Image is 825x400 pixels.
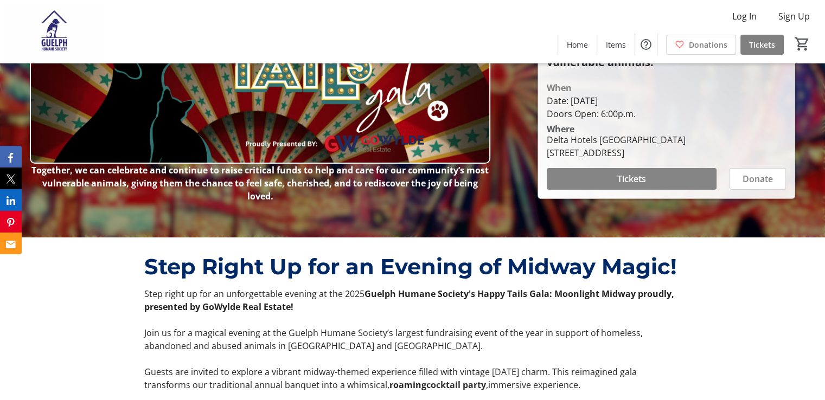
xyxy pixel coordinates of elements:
p: The largest event of the year in support of vulnerable animals. [547,44,786,68]
a: Tickets [740,35,784,55]
span: Tickets [749,39,775,50]
button: Cart [792,34,812,54]
button: Donate [730,168,786,190]
a: Donations [666,35,736,55]
div: Date: [DATE] Doors Open: 6:00p.m. [547,94,786,120]
span: , [486,379,488,391]
strong: cocktail party [426,379,486,391]
strong: Guelph Humane Society's Happy Tails Gala: Moonlight Midway proudly, presented by GoWylde Real Est... [144,288,674,313]
button: Help [635,34,657,55]
button: Log In [724,8,765,25]
a: Home [558,35,597,55]
span: Donations [689,39,727,50]
span: Sign Up [778,10,810,23]
div: Delta Hotels [GEOGRAPHIC_DATA] [547,133,686,146]
span: Tickets [617,172,646,185]
span: Log In [732,10,757,23]
strong: roaming [389,379,426,391]
p: Guests are invited to explore a vibrant midway-themed experience filled with vintage [DATE] charm... [144,365,681,391]
a: Items [597,35,635,55]
div: Where [547,125,574,133]
img: Guelph Humane Society 's Logo [7,4,103,59]
button: Sign Up [770,8,818,25]
p: Join us for a magical evening at the Guelph Humane Society’s largest fundraising event of the yea... [144,326,681,352]
div: When [547,81,572,94]
button: Tickets [547,168,717,190]
p: Step right up for an unforgettable evening at the 2025 [144,287,681,313]
strong: Together, we can celebrate and continue to raise critical funds to help and care for our communit... [31,164,489,202]
span: Home [567,39,588,50]
span: Step Right Up for an Evening of Midway Magic! [144,253,677,280]
span: Items [606,39,626,50]
span: Donate [743,172,773,185]
div: [STREET_ADDRESS] [547,146,686,159]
